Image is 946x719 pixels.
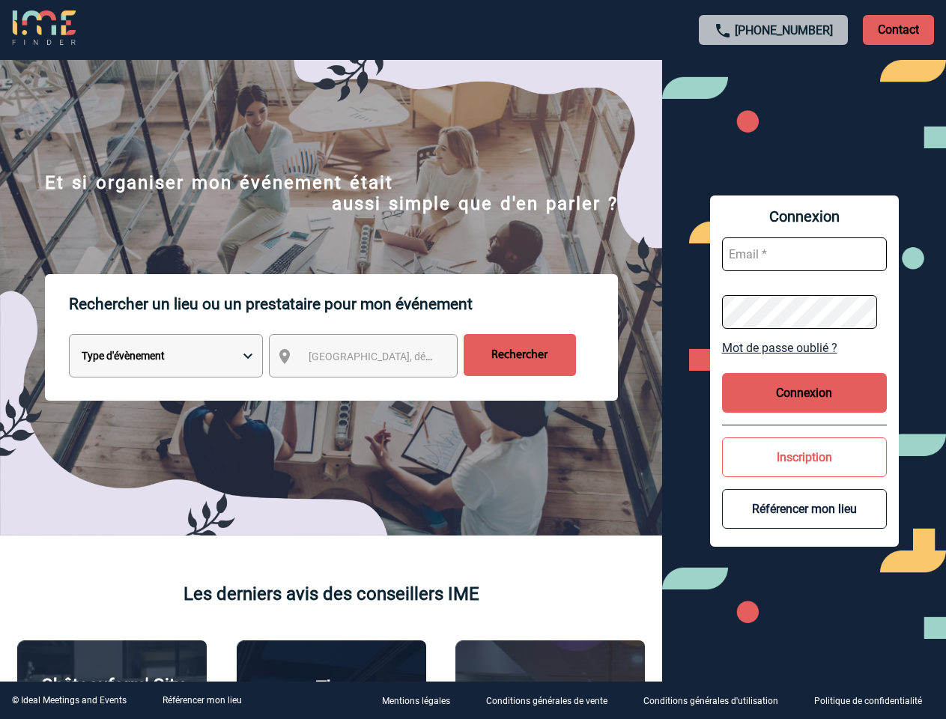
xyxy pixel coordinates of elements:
p: Agence 2ISD [499,679,601,700]
a: Référencer mon lieu [163,695,242,706]
button: Inscription [722,437,887,477]
div: © Ideal Meetings and Events [12,695,127,706]
a: Conditions générales d'utilisation [631,694,802,708]
p: Rechercher un lieu ou un prestataire pour mon événement [69,274,618,334]
p: Contact [863,15,934,45]
p: The [GEOGRAPHIC_DATA] [245,677,418,719]
span: [GEOGRAPHIC_DATA], département, région... [309,351,517,362]
img: call-24-px.png [714,22,732,40]
p: Conditions générales d'utilisation [643,697,778,707]
a: Mentions légales [370,694,474,708]
a: Politique de confidentialité [802,694,946,708]
p: Conditions générales de vente [486,697,607,707]
p: Mentions légales [382,697,450,707]
p: Politique de confidentialité [814,697,922,707]
p: Châteauform' City [GEOGRAPHIC_DATA] [25,675,198,717]
input: Rechercher [464,334,576,376]
button: Connexion [722,373,887,413]
a: Conditions générales de vente [474,694,631,708]
a: [PHONE_NUMBER] [735,23,833,37]
button: Référencer mon lieu [722,489,887,529]
span: Connexion [722,207,887,225]
input: Email * [722,237,887,271]
a: Mot de passe oublié ? [722,341,887,355]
